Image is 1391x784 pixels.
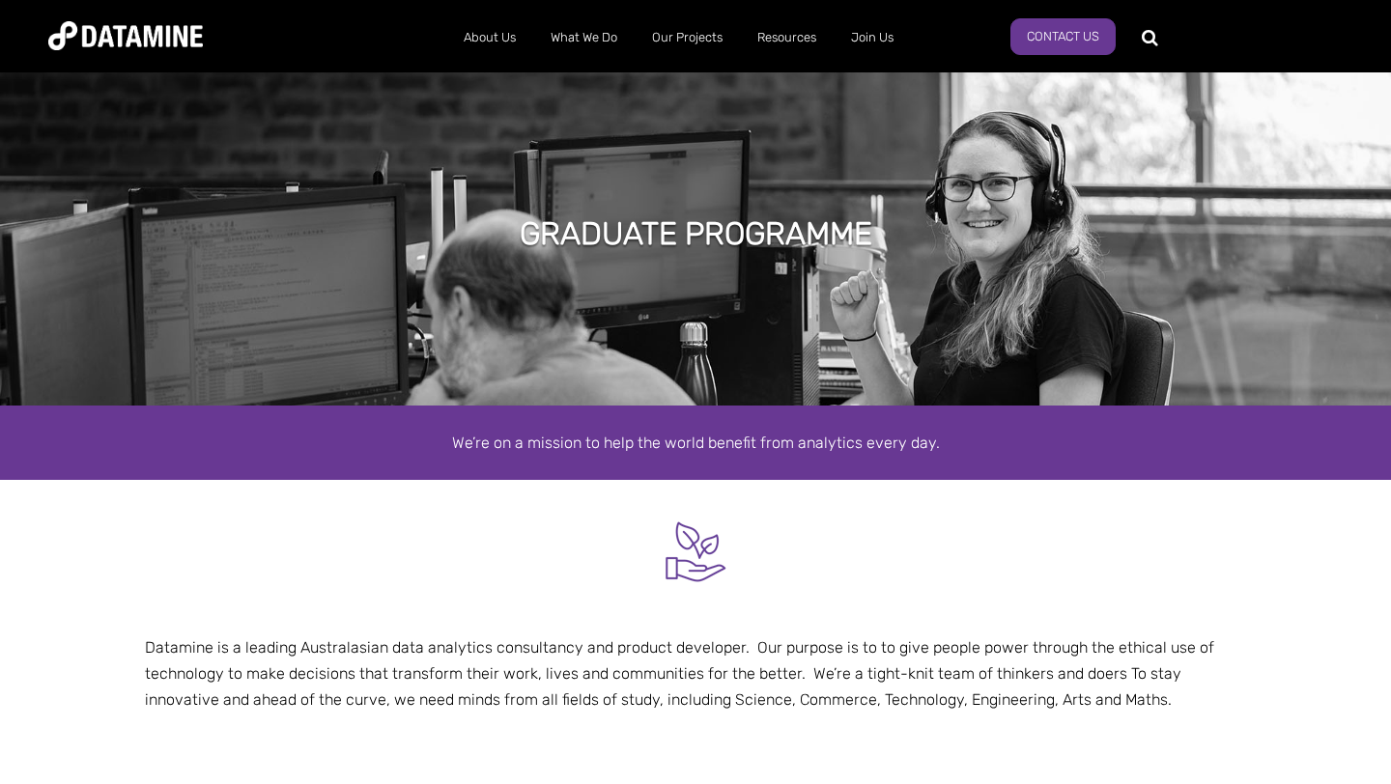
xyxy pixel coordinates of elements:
[446,13,533,63] a: About Us
[834,13,911,63] a: Join Us
[48,21,203,50] img: Datamine
[520,212,872,255] h1: GRADUATE Programme
[533,13,635,63] a: What We Do
[145,634,1246,714] p: Datamine is a leading Australasian data analytics consultancy and product developer. Our purpose ...
[740,13,834,63] a: Resources
[1010,18,1116,55] a: Contact Us
[660,516,732,588] img: Mentor
[145,430,1246,456] div: We’re on a mission to help the world benefit from analytics every day.
[635,13,740,63] a: Our Projects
